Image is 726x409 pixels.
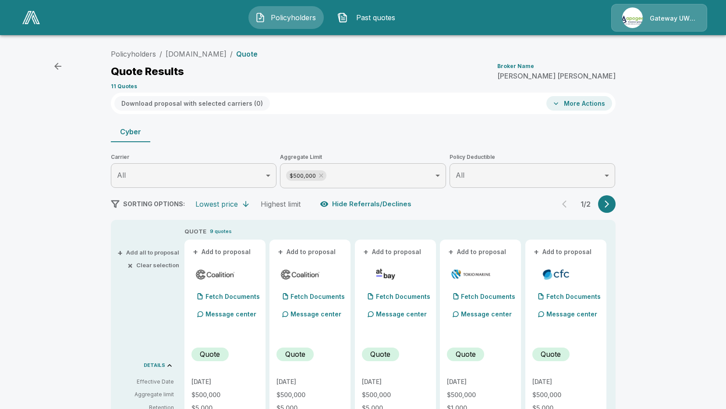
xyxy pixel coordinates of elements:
[22,11,40,24] img: AA Logo
[536,268,577,281] img: cfccyber
[111,50,156,58] a: Policyholders
[248,6,324,29] button: Policyholders IconPolicyholders
[230,49,233,59] li: /
[166,50,227,58] a: [DOMAIN_NAME]
[362,247,423,257] button: +Add to proposal
[119,250,179,255] button: +Add all to proposal
[546,96,612,111] button: More Actions
[276,247,338,257] button: +Add to proposal
[200,349,220,359] p: Quote
[318,196,415,212] button: Hide Referrals/Declines
[210,228,232,235] p: 9 quotes
[362,392,429,398] p: $500,000
[205,309,256,319] p: Message center
[111,153,277,161] span: Carrier
[497,64,534,69] p: Broker Name
[532,392,599,398] p: $500,000
[286,170,326,181] div: $500,000
[195,268,236,281] img: coalitioncyber
[532,247,594,257] button: +Add to proposal
[546,294,601,300] p: Fetch Documents
[276,379,344,385] p: [DATE]
[280,153,446,161] span: Aggregate Limit
[365,268,406,281] img: atbaycybersurplus
[111,66,184,77] p: Quote Results
[448,249,453,255] span: +
[184,227,206,236] p: QUOTE
[111,84,137,89] p: 11 Quotes
[461,309,512,319] p: Message center
[117,171,126,179] span: All
[450,153,616,161] span: Policy Deductible
[123,200,185,208] span: SORTING OPTIONS:
[363,249,368,255] span: +
[532,379,599,385] p: [DATE]
[191,392,259,398] p: $500,000
[461,294,515,300] p: Fetch Documents
[278,249,283,255] span: +
[118,391,174,398] p: Aggregate limit
[111,121,150,142] button: Cyber
[534,249,539,255] span: +
[447,392,514,398] p: $500,000
[285,349,305,359] p: Quote
[144,363,165,368] p: DETAILS
[117,250,123,255] span: +
[255,12,266,23] img: Policyholders Icon
[290,309,341,319] p: Message center
[193,249,198,255] span: +
[236,50,258,57] p: Quote
[370,349,390,359] p: Quote
[497,72,616,79] p: [PERSON_NAME] [PERSON_NAME]
[118,378,174,386] p: Effective Date
[376,294,430,300] p: Fetch Documents
[376,309,427,319] p: Message center
[191,379,259,385] p: [DATE]
[195,200,238,208] div: Lowest price
[541,349,561,359] p: Quote
[450,268,491,281] img: tmhcccyber
[447,247,508,257] button: +Add to proposal
[114,96,270,111] button: Download proposal with selected carriers (0)
[159,49,162,59] li: /
[456,349,476,359] p: Quote
[269,12,317,23] span: Policyholders
[280,268,321,281] img: coalitioncyberadmitted
[111,49,258,59] nav: breadcrumb
[362,379,429,385] p: [DATE]
[456,171,464,179] span: All
[546,309,597,319] p: Message center
[261,200,301,208] div: Highest limit
[337,12,348,23] img: Past quotes Icon
[331,6,406,29] button: Past quotes IconPast quotes
[205,294,260,300] p: Fetch Documents
[447,379,514,385] p: [DATE]
[351,12,400,23] span: Past quotes
[129,262,179,268] button: ×Clear selection
[290,294,345,300] p: Fetch Documents
[286,171,319,181] span: $500,000
[276,392,344,398] p: $500,000
[127,262,133,268] span: ×
[191,247,253,257] button: +Add to proposal
[577,201,595,208] p: 1 / 2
